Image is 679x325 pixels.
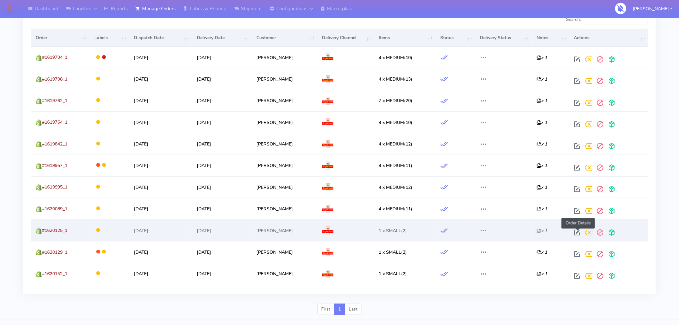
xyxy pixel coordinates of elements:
[192,68,252,90] td: [DATE]
[322,119,333,126] img: Royal Mail
[379,206,413,212] span: (11)
[192,29,252,46] th: Delivery Date: activate to sort column ascending
[379,119,413,126] span: (10)
[322,54,333,61] img: Royal Mail
[537,271,547,277] i: x 1
[252,68,317,90] td: [PERSON_NAME]
[252,47,317,68] td: [PERSON_NAME]
[379,162,404,169] span: 4 x MEDIUM
[252,198,317,219] td: [PERSON_NAME]
[42,206,67,212] span: #1620089_1
[129,90,192,111] td: [DATE]
[379,249,407,255] span: (2)
[379,206,404,212] span: 4 x MEDIUM
[36,141,42,147] img: shopify.png
[537,206,547,212] i: x 1
[532,29,569,46] th: Notes: activate to sort column ascending
[379,98,413,104] span: (20)
[42,162,67,169] span: #1619957_1
[36,119,42,126] img: shopify.png
[379,141,404,147] span: 4 x MEDIUM
[192,241,252,263] td: [DATE]
[192,111,252,133] td: [DATE]
[252,241,317,263] td: [PERSON_NAME]
[435,29,475,46] th: Status: activate to sort column ascending
[379,271,401,277] span: 1 x SMALL
[129,68,192,90] td: [DATE]
[192,198,252,219] td: [DATE]
[322,205,333,213] img: Royal Mail
[252,90,317,111] td: [PERSON_NAME]
[537,55,547,61] i: x 1
[252,29,317,46] th: Customer: activate to sort column ascending
[42,98,67,104] span: #1619762_1
[129,29,192,46] th: Dispatch Date: activate to sort column ascending
[129,155,192,176] td: [DATE]
[322,140,333,148] img: Royal Mail
[379,76,413,82] span: (13)
[537,76,547,82] i: x 1
[322,183,333,191] img: Royal Mail
[192,263,252,285] td: [DATE]
[252,220,317,241] td: [PERSON_NAME]
[42,54,67,60] span: #1619704_1
[129,176,192,198] td: [DATE]
[42,227,67,233] span: #1620125_1
[475,29,532,46] th: Delivery Status: activate to sort column ascending
[322,227,333,234] img: Royal Mail
[379,249,401,255] span: 1 x SMALL
[374,29,435,46] th: Items: activate to sort column ascending
[628,2,677,15] button: [PERSON_NAME]
[379,76,404,82] span: 4 x MEDIUM
[36,184,42,191] img: shopify.png
[379,55,404,61] span: 4 x MEDIUM
[192,155,252,176] td: [DATE]
[36,271,42,277] img: shopify.png
[379,184,413,190] span: (12)
[322,270,333,278] img: Royal Mail
[36,76,42,83] img: shopify.png
[569,29,648,46] th: Actions: activate to sort column ascending
[537,228,547,234] i: x 1
[36,163,42,169] img: shopify.png
[129,111,192,133] td: [DATE]
[322,162,333,170] img: Royal Mail
[42,141,67,147] span: #1619842_1
[252,155,317,176] td: [PERSON_NAME]
[334,304,345,315] a: 1
[36,206,42,212] img: shopify.png
[129,133,192,154] td: [DATE]
[379,228,407,234] span: (2)
[317,29,374,46] th: Delivery Channel: activate to sort column ascending
[252,111,317,133] td: [PERSON_NAME]
[322,249,333,256] img: Royal Mail
[583,14,648,25] input: Search:
[252,133,317,154] td: [PERSON_NAME]
[379,98,404,104] span: 7 x MEDIUM
[129,220,192,241] td: [DATE]
[36,55,42,61] img: shopify.png
[36,249,42,256] img: shopify.png
[192,220,252,241] td: [DATE]
[537,249,547,255] i: x 1
[42,76,67,82] span: #1619708_1
[537,162,547,169] i: x 1
[129,241,192,263] td: [DATE]
[379,228,401,234] span: 1 x SMALL
[192,176,252,198] td: [DATE]
[192,47,252,68] td: [DATE]
[379,271,407,277] span: (2)
[379,55,413,61] span: (10)
[90,29,129,46] th: Labels: activate to sort column ascending
[36,228,42,234] img: shopify.png
[42,119,67,125] span: #1619764_1
[322,97,333,105] img: Royal Mail
[566,14,648,25] label: Search:
[537,98,547,104] i: x 1
[379,119,404,126] span: 4 x MEDIUM
[31,29,90,46] th: Order: activate to sort column ascending
[379,162,413,169] span: (11)
[537,184,547,190] i: x 1
[379,184,404,190] span: 4 x MEDIUM
[252,263,317,285] td: [PERSON_NAME]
